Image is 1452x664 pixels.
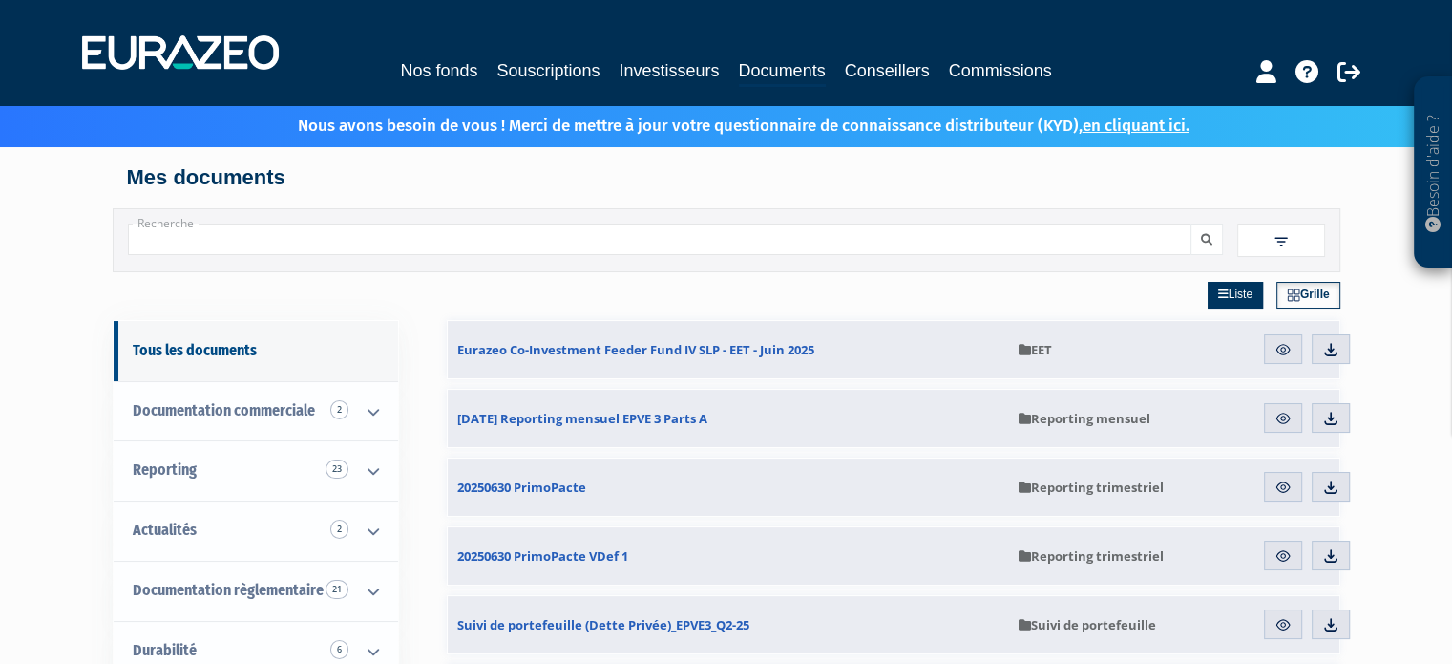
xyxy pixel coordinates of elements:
span: Suivi de portefeuille (Dette Privée)_EPVE3_Q2-25 [457,616,749,633]
a: Nos fonds [400,57,477,84]
span: Reporting trimestriel [1019,479,1164,496]
h4: Mes documents [127,166,1326,189]
span: Durabilité [133,641,197,659]
a: Suivi de portefeuille (Dette Privée)_EPVE3_Q2-25 [448,596,1009,653]
a: 20250630 PrimoPacte [448,459,1009,516]
img: grid.svg [1287,289,1300,302]
a: Eurazeo Co-Investment Feeder Fund IV SLP - EET - Juin 2025 [448,321,1009,378]
a: Tous les documents [114,321,398,381]
a: Investisseurs [619,57,719,84]
img: eye.svg [1274,616,1292,633]
span: 2 [330,400,348,419]
span: 2 [330,520,348,539]
span: 20250630 PrimoPacte VDef 1 [457,547,628,565]
img: download.svg [1322,341,1339,358]
span: Reporting [133,461,197,479]
span: Actualités [133,521,197,539]
a: Commissions [949,57,1052,84]
span: Reporting trimestriel [1019,547,1164,565]
span: Documentation commerciale [133,401,315,419]
a: 20250630 PrimoPacte VDef 1 [448,527,1009,585]
p: Nous avons besoin de vous ! Merci de mettre à jour votre questionnaire de connaissance distribute... [242,110,1189,138]
a: Documentation commerciale 2 [114,381,398,441]
span: Documentation règlementaire [133,581,324,599]
img: eye.svg [1274,479,1292,496]
span: 23 [326,460,348,479]
img: eye.svg [1274,410,1292,427]
span: Reporting mensuel [1019,410,1150,427]
img: download.svg [1322,410,1339,427]
span: [DATE] Reporting mensuel EPVE 3 Parts A [457,410,707,427]
img: download.svg [1322,616,1339,633]
img: filter.svg [1273,233,1290,250]
span: 6 [330,640,348,659]
a: [DATE] Reporting mensuel EPVE 3 Parts A [448,390,1009,447]
a: Reporting 23 [114,440,398,501]
span: Suivi de portefeuille [1019,616,1156,633]
img: eye.svg [1274,547,1292,565]
span: 21 [326,580,348,599]
input: Recherche [128,224,1191,255]
a: Souscriptions [496,57,600,84]
a: Documentation règlementaire 21 [114,561,398,621]
a: en cliquant ici. [1083,116,1189,136]
a: Actualités 2 [114,501,398,561]
a: Liste [1208,282,1263,309]
span: Eurazeo Co-Investment Feeder Fund IV SLP - EET - Juin 2025 [457,341,814,358]
a: Documents [739,57,826,87]
span: 20250630 PrimoPacte [457,479,586,496]
a: Grille [1276,282,1340,309]
a: Conseillers [845,57,930,84]
p: Besoin d'aide ? [1422,87,1444,259]
span: EET [1019,341,1052,358]
img: download.svg [1322,479,1339,496]
img: eye.svg [1274,341,1292,358]
img: download.svg [1322,547,1339,565]
img: 1732889491-logotype_eurazeo_blanc_rvb.png [82,35,279,70]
